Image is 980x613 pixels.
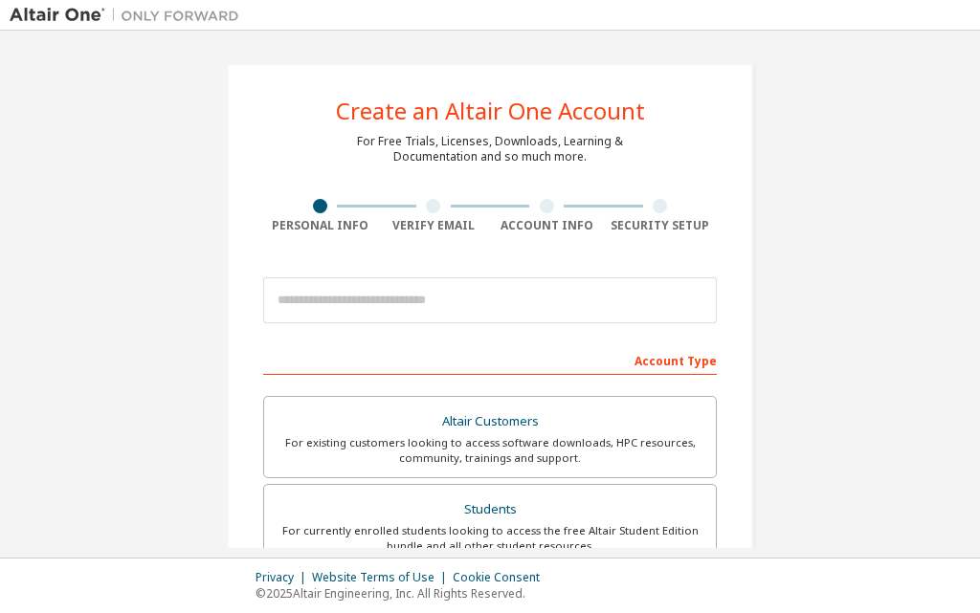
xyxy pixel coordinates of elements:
[276,496,704,523] div: Students
[276,523,704,554] div: For currently enrolled students looking to access the free Altair Student Edition bundle and all ...
[263,344,717,375] div: Account Type
[10,6,249,25] img: Altair One
[256,585,551,602] p: © 2025 Altair Engineering, Inc. All Rights Reserved.
[263,218,377,233] div: Personal Info
[490,218,604,233] div: Account Info
[312,570,453,585] div: Website Terms of Use
[453,570,551,585] div: Cookie Consent
[256,570,312,585] div: Privacy
[604,218,718,233] div: Security Setup
[357,134,623,164] div: For Free Trials, Licenses, Downloads, Learning & Documentation and so much more.
[276,408,704,435] div: Altair Customers
[336,99,645,122] div: Create an Altair One Account
[276,435,704,466] div: For existing customers looking to access software downloads, HPC resources, community, trainings ...
[377,218,491,233] div: Verify Email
